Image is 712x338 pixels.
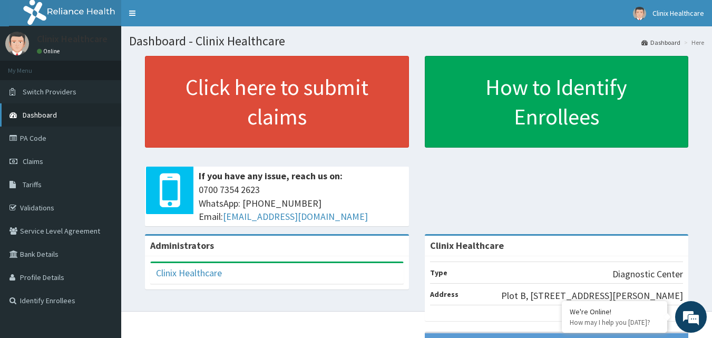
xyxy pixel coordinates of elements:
[633,7,646,20] img: User Image
[199,183,404,224] span: 0700 7354 2623 WhatsApp: [PHONE_NUMBER] Email:
[430,239,504,252] strong: Clinix Healthcare
[570,307,659,316] div: We're Online!
[23,110,57,120] span: Dashboard
[129,34,704,48] h1: Dashboard - Clinix Healthcare
[55,59,177,73] div: Chat with us now
[430,289,459,299] b: Address
[61,102,145,208] span: We're online!
[5,226,201,263] textarea: Type your message and hit 'Enter'
[23,87,76,96] span: Switch Providers
[23,157,43,166] span: Claims
[173,5,198,31] div: Minimize live chat window
[612,267,683,281] p: Diagnostic Center
[156,267,222,279] a: Clinix Healthcare
[5,32,29,55] img: User Image
[150,239,214,252] b: Administrators
[425,56,689,148] a: How to Identify Enrollees
[641,38,680,47] a: Dashboard
[19,53,43,79] img: d_794563401_company_1708531726252_794563401
[501,289,683,303] p: Plot B, [STREET_ADDRESS][PERSON_NAME]
[37,47,62,55] a: Online
[681,38,704,47] li: Here
[199,170,343,182] b: If you have any issue, reach us on:
[145,56,409,148] a: Click here to submit claims
[430,268,447,277] b: Type
[223,210,368,223] a: [EMAIL_ADDRESS][DOMAIN_NAME]
[570,318,659,327] p: How may I help you today?
[23,180,42,189] span: Tariffs
[37,34,108,44] p: Clinix Healthcare
[652,8,704,18] span: Clinix Healthcare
